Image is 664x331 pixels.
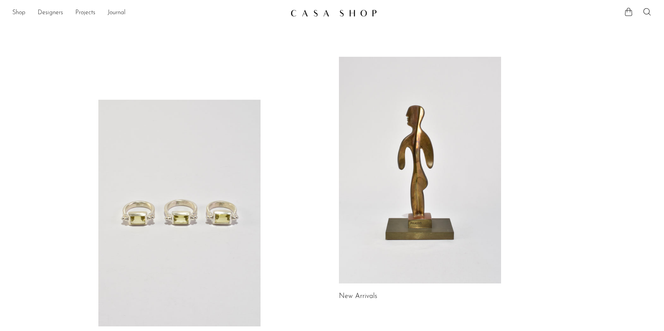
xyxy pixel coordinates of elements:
a: New Arrivals [339,293,377,300]
a: Journal [108,8,126,18]
a: Projects [75,8,95,18]
ul: NEW HEADER MENU [12,7,284,20]
nav: Desktop navigation [12,7,284,20]
a: Shop [12,8,25,18]
a: Designers [38,8,63,18]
